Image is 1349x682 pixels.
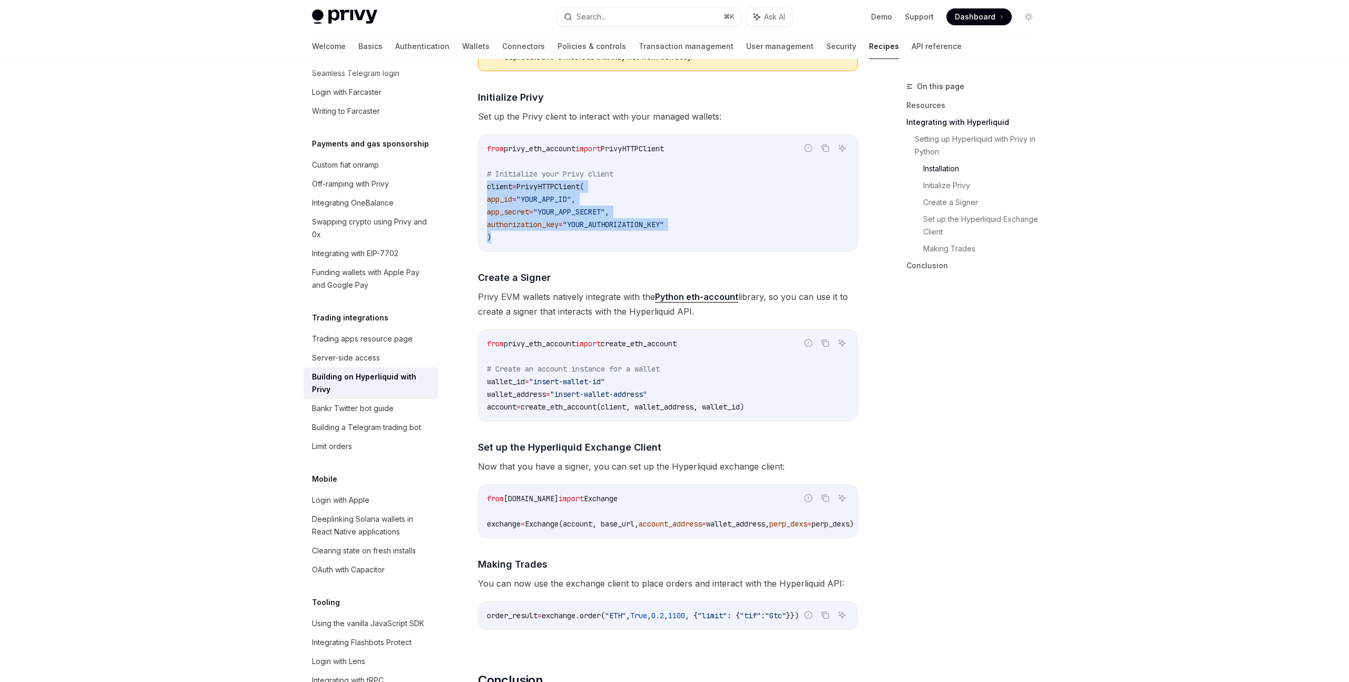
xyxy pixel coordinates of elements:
a: Wallets [462,34,490,59]
button: Report incorrect code [801,608,815,622]
span: import [575,339,601,348]
span: True [630,611,647,620]
a: Building on Hyperliquid with Privy [304,367,438,399]
div: OAuth with Capacitor [312,563,385,576]
span: Now that you have a signer, you can set up the Hyperliquid exchange client: [478,459,858,474]
span: 0.2 [651,611,664,620]
a: Policies & controls [558,34,626,59]
button: Ask AI [835,608,849,622]
span: create_eth_account [601,339,677,348]
span: "YOUR_APP_SECRET" [533,207,605,217]
a: Set up the Hyperliquid Exchange Client [923,211,1045,240]
span: from [487,494,504,503]
a: Support [905,12,934,22]
div: Funding wallets with Apple Pay and Google Pay [312,266,432,291]
div: Clearing state on fresh installs [312,544,416,557]
span: = [521,519,525,529]
a: Off-ramping with Privy [304,174,438,193]
button: Ask AI [746,7,793,26]
div: Login with Lens [312,655,365,668]
span: Ask AI [764,12,785,22]
a: Security [826,34,856,59]
span: [DOMAIN_NAME] [504,494,559,503]
span: wallet_address, [706,519,769,529]
span: "Gtc" [765,611,786,620]
div: Login with Apple [312,494,369,506]
a: Writing to Farcaster [304,102,438,121]
span: = [546,389,550,399]
div: Integrating Flashbots Protect [312,636,412,649]
a: Login with Lens [304,652,438,671]
a: Create a Signer [923,194,1045,211]
span: Exchange [584,494,618,503]
button: Ask AI [835,491,849,505]
a: Setting up Hyperliquid with Privy in Python [915,131,1045,160]
span: create_eth_account(client, wallet_address, wallet_id) [521,402,744,412]
span: "limit" [698,611,727,620]
span: import [559,494,584,503]
a: API reference [912,34,962,59]
a: Login with Farcaster [304,83,438,102]
span: ⌘ K [724,13,735,21]
h5: Mobile [312,473,337,485]
a: Limit orders [304,437,438,456]
span: , [571,194,575,204]
span: , { [685,611,698,620]
a: Swapping crypto using Privy and 0x [304,212,438,244]
span: Privy EVM wallets natively integrate with the library, so you can use it to create a signer that ... [478,289,858,319]
h5: Trading integrations [312,311,388,324]
div: Custom fiat onramp [312,159,379,171]
button: Search...⌘K [556,7,741,26]
span: # Initialize your Privy client [487,169,613,179]
a: Building a Telegram trading bot [304,418,438,437]
button: Report incorrect code [801,141,815,155]
span: = [512,194,516,204]
button: Copy the contents from the code block [818,491,832,505]
div: Integrating with EIP-7702 [312,247,398,260]
span: 1100 [668,611,685,620]
span: On this page [917,80,964,93]
span: perp_dexs) [812,519,854,529]
span: app_secret [487,207,529,217]
button: Report incorrect code [801,336,815,350]
span: = [525,377,529,386]
span: }}) [786,611,799,620]
a: Clearing state on fresh installs [304,541,438,560]
a: Demo [871,12,892,22]
button: Ask AI [835,336,849,350]
a: Trading apps resource page [304,329,438,348]
span: wallet_address [487,389,546,399]
a: Integrating OneBalance [304,193,438,212]
a: Making Trades [923,240,1045,257]
span: PrivyHTTPClient( [516,182,584,191]
span: privy_eth_account [504,144,575,153]
span: , [605,207,609,217]
div: Building a Telegram trading bot [312,421,421,434]
a: Integrating with Hyperliquid [906,114,1045,131]
button: Copy the contents from the code block [818,608,832,622]
a: Authentication [395,34,449,59]
a: Basics [358,34,383,59]
a: Login with Apple [304,491,438,510]
span: authorization_key [487,220,559,229]
span: from [487,339,504,348]
span: PrivyHTTPClient [601,144,664,153]
a: Integrating Flashbots Protect [304,633,438,652]
a: Deeplinking Solana wallets in React Native applications [304,510,438,541]
div: Writing to Farcaster [312,105,380,118]
div: Search... [576,11,606,23]
span: perp_dexs [769,519,807,529]
a: User management [746,34,814,59]
span: : [761,611,765,620]
a: Recipes [869,34,899,59]
a: Transaction management [639,34,734,59]
a: Custom fiat onramp [304,155,438,174]
span: "insert-wallet-address" [550,389,647,399]
span: import [575,144,601,153]
div: Login with Farcaster [312,86,382,99]
span: "insert-wallet-id" [529,377,605,386]
span: Set up the Hyperliquid Exchange Client [478,440,661,454]
span: order_result [487,611,537,620]
div: Building on Hyperliquid with Privy [312,371,432,396]
span: "ETH" [605,611,626,620]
